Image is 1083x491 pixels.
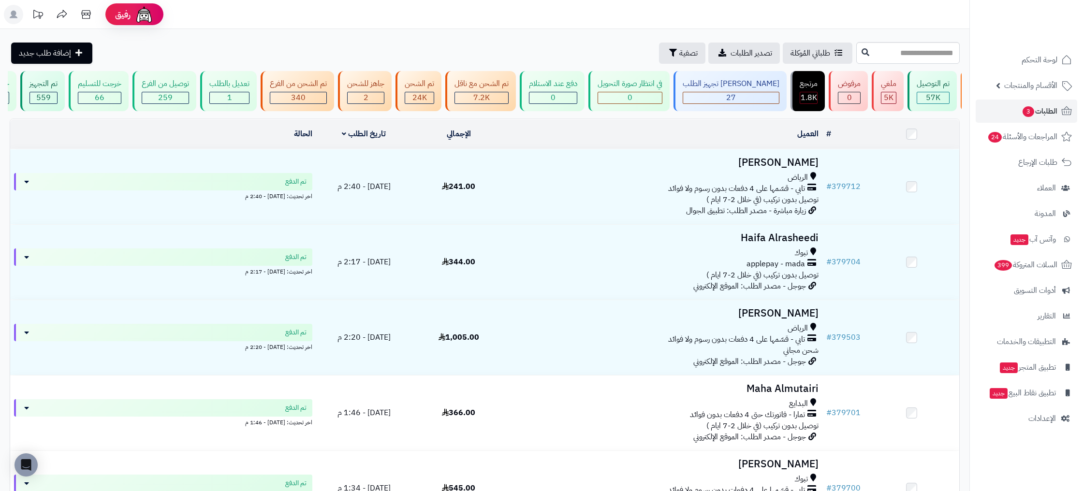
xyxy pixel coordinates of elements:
[789,71,827,111] a: مرتجع 1.8K
[994,258,1057,272] span: السلات المتروكة
[783,43,852,64] a: طلباتي المُوكلة
[679,47,698,59] span: تصفية
[405,78,434,89] div: تم الشحن
[989,386,1056,400] span: تطبيق نقاط البيع
[788,323,808,334] span: الرياض
[976,330,1077,353] a: التطبيقات والخدمات
[659,43,705,64] button: تصفية
[342,128,386,140] a: تاريخ الطلب
[800,92,817,103] div: 1844
[405,92,434,103] div: 24022
[586,71,672,111] a: في انتظار صورة التحويل 0
[15,453,38,477] div: Open Intercom Messenger
[826,407,861,419] a: #379701
[36,92,51,103] span: 559
[706,420,819,432] span: توصيل بدون تركيب (في خلال 2-7 ايام )
[529,78,577,89] div: دفع عند الاستلام
[510,459,819,470] h3: [PERSON_NAME]
[906,71,959,111] a: تم التوصيل 57K
[439,332,479,343] span: 1,005.00
[285,478,307,488] span: تم الدفع
[454,78,509,89] div: تم الشحن مع ناقل
[142,92,189,103] div: 259
[1018,156,1057,169] span: طلبات الإرجاع
[412,92,427,103] span: 24K
[1000,362,1018,373] span: جديد
[285,252,307,262] span: تم الدفع
[510,308,819,319] h3: [PERSON_NAME]
[337,256,391,268] span: [DATE] - 2:17 م
[455,92,508,103] div: 7222
[881,78,896,89] div: ملغي
[294,128,312,140] a: الحالة
[131,71,198,111] a: توصيل من الفرع 259
[210,92,249,103] div: 1
[870,71,906,111] a: ملغي 5K
[26,5,50,27] a: تحديثات المنصة
[30,92,57,103] div: 559
[706,269,819,281] span: توصيل بدون تركيب (في خلال 2-7 ايام )
[95,92,104,103] span: 66
[826,181,861,192] a: #379712
[14,266,312,276] div: اخر تحديث: [DATE] - 2:17 م
[994,260,1012,271] span: 399
[442,181,475,192] span: 241.00
[19,47,71,59] span: إضافة طلب جديد
[976,304,1077,328] a: التقارير
[628,92,632,103] span: 0
[683,78,779,89] div: [PERSON_NAME] تجهيز الطلب
[976,407,1077,430] a: الإعدادات
[442,256,475,268] span: 344.00
[510,383,819,394] h3: Maha Almutairi
[693,431,806,443] span: جوجل - مصدر الطلب: الموقع الإلكتروني
[259,71,336,111] a: تم الشحن من الفرع 340
[706,194,819,205] span: توصيل بدون تركيب (في خلال 2-7 ايام )
[78,78,121,89] div: خرجت للتسليم
[337,181,391,192] span: [DATE] - 2:40 م
[1004,79,1057,92] span: الأقسام والمنتجات
[746,259,805,270] span: applepay - mada
[668,183,805,194] span: تابي - قسّمها على 4 دفعات بدون رسوم ولا فوائد
[1035,207,1056,220] span: المدونة
[881,92,896,103] div: 4997
[976,253,1077,276] a: السلات المتروكة399
[447,128,471,140] a: الإجمالي
[18,71,67,111] a: تم التجهيز 559
[708,43,780,64] a: تصدير الطلبات
[826,128,831,140] a: #
[926,92,940,103] span: 57K
[598,92,662,103] div: 0
[348,92,384,103] div: 2
[826,256,861,268] a: #379704
[336,71,394,111] a: جاهز للشحن 2
[1010,232,1056,246] span: وآتس آب
[731,47,772,59] span: تصدير الطلبات
[884,92,893,103] span: 5K
[827,71,870,111] a: مرفوض 0
[443,71,518,111] a: تم الشحن مع ناقل 7.2K
[794,247,808,259] span: تبوك
[78,92,121,103] div: 66
[598,78,662,89] div: في انتظار صورة التحويل
[797,128,819,140] a: العميل
[801,92,817,103] span: 1.8K
[826,332,832,343] span: #
[394,71,443,111] a: تم الشحن 24K
[1017,19,1074,40] img: logo-2.png
[1010,234,1028,245] span: جديد
[1022,53,1057,67] span: لوحة التحكم
[1037,181,1056,195] span: العملاء
[158,92,173,103] span: 259
[67,71,131,111] a: خرجت للتسليم 66
[693,280,806,292] span: جوجل - مصدر الطلب: الموقع الإلكتروني
[518,71,586,111] a: دفع عند الاستلام 0
[14,190,312,201] div: اخر تحديث: [DATE] - 2:40 م
[1022,104,1057,118] span: الطلبات
[976,176,1077,200] a: العملاء
[788,172,808,183] span: الرياض
[826,256,832,268] span: #
[270,92,326,103] div: 340
[686,205,806,217] span: زيارة مباشرة - مصدر الطلب: تطبيق الجوال
[285,328,307,337] span: تم الدفع
[337,407,391,419] span: [DATE] - 1:46 م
